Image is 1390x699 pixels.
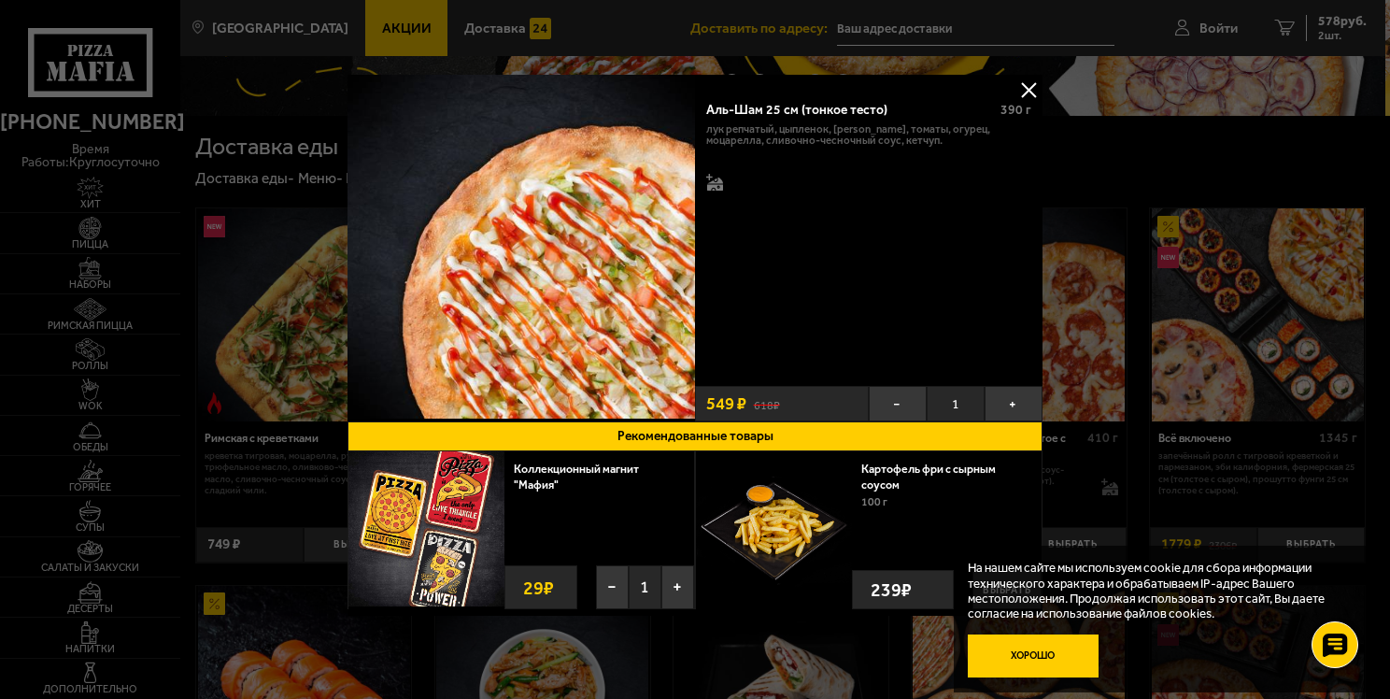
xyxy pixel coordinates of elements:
[706,103,987,119] div: Аль-Шам 25 см (тонкое тесто)
[347,71,695,421] a: Аль-Шам 25 см (тонкое тесто)
[861,462,996,492] a: Картофель фри с сырным соусом
[596,565,629,609] button: −
[968,560,1344,620] p: На нашем сайте мы используем cookie для сбора информации технического характера и обрабатываем IP...
[347,421,1042,451] button: Рекомендованные товары
[754,396,780,411] s: 618 ₽
[869,386,927,421] button: −
[985,386,1042,421] button: +
[347,71,695,419] img: Аль-Шам 25 см (тонкое тесто)
[661,565,694,609] button: +
[706,395,746,413] span: 549 ₽
[861,495,887,508] span: 100 г
[866,571,916,608] strong: 239 ₽
[514,462,639,492] a: Коллекционный магнит "Мафия"
[968,635,1099,678] button: Хорошо
[927,386,985,421] span: 1
[629,565,661,609] span: 1
[1000,102,1031,118] span: 390 г
[706,123,1032,147] p: лук репчатый, цыпленок, [PERSON_NAME], томаты, огурец, моцарелла, сливочно-чесночный соус, кетчуп.
[518,569,559,606] strong: 29 ₽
